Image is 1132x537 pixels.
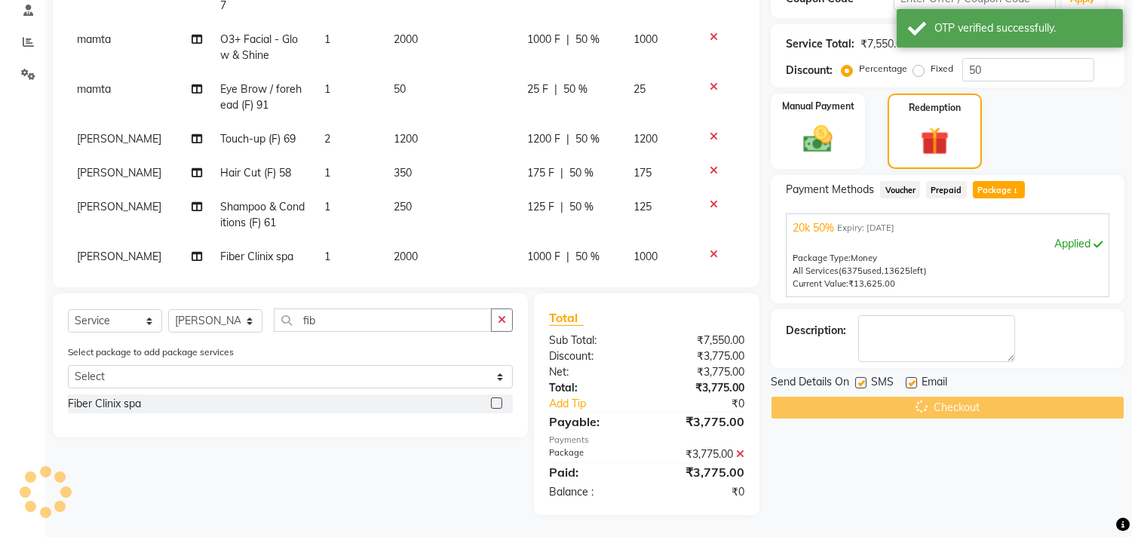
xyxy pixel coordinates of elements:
[527,131,560,147] span: 1200 F
[575,249,600,265] span: 50 %
[538,463,647,481] div: Paid:
[538,396,665,412] a: Add Tip
[786,323,846,339] div: Description:
[793,265,839,276] span: All Services
[68,396,141,412] div: Fiber Clinix spa
[633,166,652,180] span: 175
[68,345,234,359] label: Select package to add package services
[324,200,330,213] span: 1
[782,100,854,113] label: Manual Payment
[647,463,756,481] div: ₹3,775.00
[274,308,492,332] input: Search or Scan
[563,81,587,97] span: 50 %
[647,364,756,380] div: ₹3,775.00
[633,32,658,46] span: 1000
[77,82,111,96] span: mamta
[549,310,584,326] span: Total
[527,165,554,181] span: 175 F
[220,250,293,263] span: Fiber Clinix spa
[839,265,927,276] span: used, left)
[848,278,895,289] span: ₹13,625.00
[647,413,756,431] div: ₹3,775.00
[665,396,756,412] div: ₹0
[394,132,418,146] span: 1200
[569,199,594,215] span: 50 %
[786,36,854,52] div: Service Total:
[771,374,849,393] span: Send Details On
[793,253,851,263] span: Package Type:
[77,32,111,46] span: mamta
[575,131,600,147] span: 50 %
[394,250,418,263] span: 2000
[538,348,647,364] div: Discount:
[786,63,833,78] div: Discount:
[633,132,658,146] span: 1200
[560,199,563,215] span: |
[566,131,569,147] span: |
[647,348,756,364] div: ₹3,775.00
[647,484,756,500] div: ₹0
[220,132,296,146] span: Touch-up (F) 69
[633,250,658,263] span: 1000
[554,81,557,97] span: |
[394,32,418,46] span: 2000
[324,166,330,180] span: 1
[324,250,330,263] span: 1
[77,200,161,213] span: [PERSON_NAME]
[220,200,305,229] span: Shampoo & Conditions (F) 61
[77,166,161,180] span: [PERSON_NAME]
[839,265,863,276] span: (6375
[922,374,947,393] span: Email
[77,132,161,146] span: [PERSON_NAME]
[793,220,834,236] span: 20k 50%
[793,278,848,289] span: Current Value:
[538,413,647,431] div: Payable:
[324,32,330,46] span: 1
[527,249,560,265] span: 1000 F
[549,434,744,446] div: Payments
[931,62,953,75] label: Fixed
[793,236,1103,252] div: Applied
[880,181,920,198] span: Voucher
[837,222,894,235] span: Expiry: [DATE]
[566,249,569,265] span: |
[909,101,961,115] label: Redemption
[566,32,569,48] span: |
[394,200,412,213] span: 250
[973,181,1025,198] span: Package
[575,32,600,48] span: 50 %
[1011,187,1020,196] span: 1
[647,446,756,462] div: ₹3,775.00
[786,182,874,198] span: Payment Methods
[220,82,302,112] span: Eye Brow / forehead (F) 91
[794,122,842,156] img: _cash.svg
[538,380,647,396] div: Total:
[871,374,894,393] span: SMS
[220,32,298,62] span: O3+ Facial - Glow & Shine
[560,165,563,181] span: |
[324,132,330,146] span: 2
[647,333,756,348] div: ₹7,550.00
[527,199,554,215] span: 125 F
[538,364,647,380] div: Net:
[859,62,907,75] label: Percentage
[77,250,161,263] span: [PERSON_NAME]
[934,20,1112,36] div: OTP verified successfully.
[926,181,967,198] span: Prepaid
[538,484,647,500] div: Balance :
[394,82,406,96] span: 50
[527,32,560,48] span: 1000 F
[220,166,291,180] span: Hair Cut (F) 58
[851,253,877,263] span: Money
[861,36,908,52] div: ₹7,550.00
[527,81,548,97] span: 25 F
[633,82,646,96] span: 25
[569,165,594,181] span: 50 %
[912,124,957,158] img: _gift.svg
[394,166,412,180] span: 350
[324,82,330,96] span: 1
[538,333,647,348] div: Sub Total:
[633,200,652,213] span: 125
[884,265,910,276] span: 13625
[538,446,647,462] div: Package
